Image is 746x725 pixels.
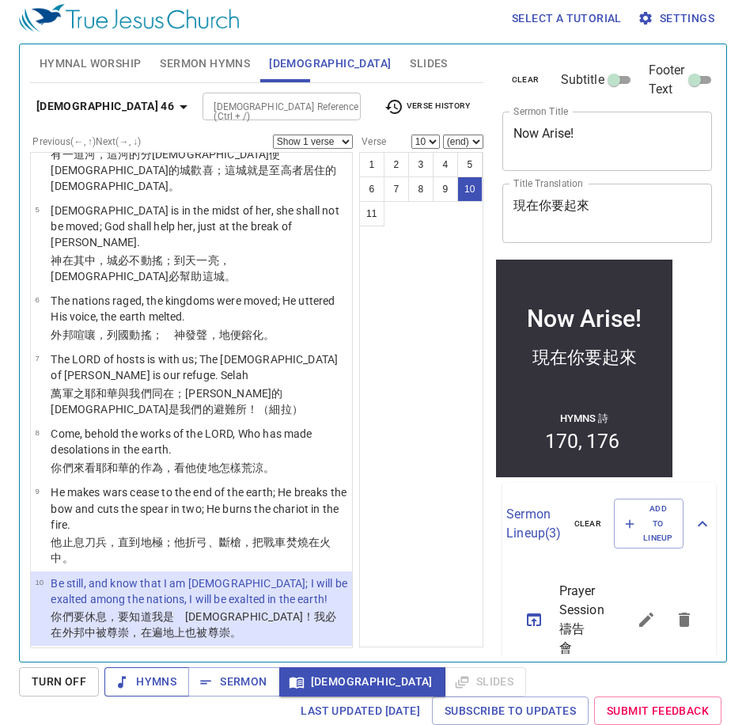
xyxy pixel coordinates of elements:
p: 神 [51,252,347,284]
wh784: 中。 [51,552,73,564]
wh5892: 歡喜 [51,164,336,192]
span: Submit Feedback [607,701,709,721]
button: 3 [408,152,434,177]
wh4421: ，直到地 [51,536,331,564]
span: Settings [641,9,714,28]
wh6388: 的分[DEMOGRAPHIC_DATA]使 [DEMOGRAPHIC_DATA] [51,148,336,192]
span: Select a tutorial [512,9,622,28]
p: The LORD of hosts is with us; The [DEMOGRAPHIC_DATA] of [PERSON_NAME] is our refuge. Selah [51,351,347,383]
p: 你們來 [51,460,347,476]
button: Add to Lineup [614,499,684,548]
label: Verse [359,137,386,146]
button: 9 [433,177,458,202]
div: Sermon Lineup(3)clearAdd to Lineup [502,483,716,564]
span: Turn Off [32,672,86,692]
p: 你們要休息 [51,609,347,640]
p: Be still, and know that I am [DEMOGRAPHIC_DATA]; I will be exalted among the nations, I will be e... [51,575,347,607]
p: 外邦 [51,327,347,343]
wh7097: ；他折 [51,536,331,564]
iframe: from-child [496,260,672,477]
wh5104: ，這河 [51,148,336,192]
span: Footer Text [649,61,685,99]
wh776: 便鎔化 [230,328,275,341]
wh4869: ！（細拉 [247,403,303,416]
span: Subtitle [561,70,604,89]
textarea: Now Arise! [513,126,702,156]
wh4127: 。 [263,328,275,341]
wh7503: ，要知道 [51,610,336,639]
wh6918: 。 [169,180,180,192]
span: Last updated [DATE] [301,701,420,721]
button: [DEMOGRAPHIC_DATA] 46 [30,92,199,121]
p: Sermon Lineup ( 3 ) [506,505,561,543]
wh5542: ） [292,403,303,416]
wh4131: ； 神 [152,328,275,341]
button: Sermon [188,667,279,697]
button: Hymns [104,667,189,697]
span: [DEMOGRAPHIC_DATA] [269,54,391,74]
wh3068: 的作為 [129,461,275,474]
wh430: 必幫助 [169,270,236,283]
wh3045: 我是 [DEMOGRAPHIC_DATA] [51,610,336,639]
wh776: 也被尊崇 [185,626,241,639]
p: He makes wars cease to the end of the earth; He breaks the bow and cuts the spear in two; He burn... [51,484,347,532]
span: Add to Lineup [624,502,673,545]
wh4659: ，看他使 [163,461,275,474]
button: clear [502,70,549,89]
wh776: 極 [51,536,331,564]
button: 8 [408,177,434,202]
p: 萬軍 [51,385,347,417]
wh430: 的城 [51,164,336,192]
wh1993: ，列國 [96,328,275,341]
wh3068: 與我們同在；[PERSON_NAME] [51,387,303,416]
span: 5 [35,205,39,214]
button: 5 [457,152,483,177]
wh4467: 動搖 [129,328,275,341]
button: [DEMOGRAPHIC_DATA] [279,667,445,697]
span: clear [574,517,602,531]
label: Previous (←, ↑) Next (→, ↓) [32,137,141,146]
button: Settings [634,4,721,33]
p: The nations raged, the kingdoms were moved; He uttered His voice, the earth melted. [51,293,347,325]
button: clear [565,514,612,533]
wh7130: ，城必不動搖 [51,254,241,283]
button: Select a tutorial [506,4,628,33]
p: Come, behold the works of the LORD, Who has made desolations in the earth. [51,426,347,457]
wh776: 怎樣荒涼 [219,461,275,474]
p: [DEMOGRAPHIC_DATA] is in the midst of her, she shall not be moved; God shall help her, just at th... [51,203,347,250]
span: Sermon [201,672,267,692]
wh7673: 刀兵 [51,536,331,564]
img: True Jesus Church [19,4,239,32]
wh7311: 。 [230,626,241,639]
wh7311: ，在遍地上 [129,626,241,639]
button: 2 [384,152,409,177]
span: 8 [35,428,39,437]
wh5414: 聲 [196,328,275,341]
button: 7 [384,177,409,202]
wh1471: 喧嚷 [74,328,275,341]
wh430: 在其中 [51,254,241,283]
span: Prayer Session 禱告會 [559,582,589,658]
button: 11 [359,201,384,226]
span: Hymnal Worship [40,54,142,74]
span: Hymns [117,672,176,692]
wh430: 是我們的避難所 [169,403,303,416]
input: Type Bible Reference [207,97,330,116]
wh430: 發 [185,328,275,341]
wh5826: 這城。 [203,270,236,283]
button: Turn Off [19,667,99,697]
button: 10 [457,177,483,202]
button: Verse History [375,95,479,119]
wh8047: 。 [263,461,275,474]
span: Sermon Hymns [160,54,250,74]
wh6963: ，地 [208,328,275,341]
span: clear [512,73,540,87]
textarea: 現在你要起來 [513,198,702,228]
wh7760: 地 [208,461,275,474]
wh6635: 之耶和華 [51,387,303,416]
p: 他止息 [51,534,347,566]
button: 1 [359,152,384,177]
